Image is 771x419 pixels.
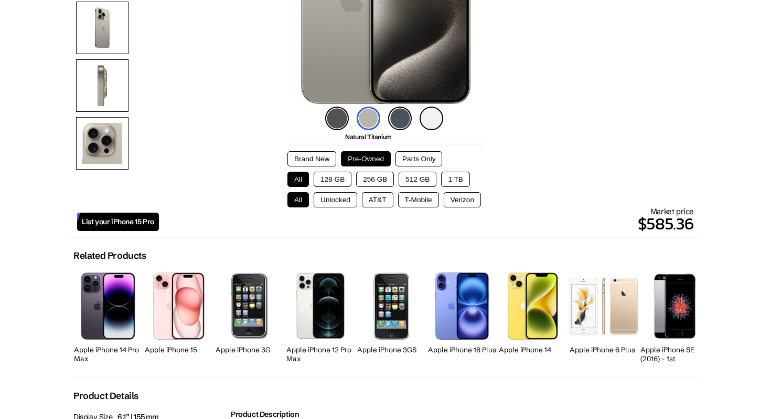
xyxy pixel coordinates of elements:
a: iPhone 16 Plus Apple iPhone 16 Plus [428,267,496,366]
h2: Apple iPhone SE (2016) - 1st Generation [640,345,709,372]
img: iPhone 12 Pro Max [296,273,345,339]
a: iPhone 14 Apple iPhone 14 [499,267,567,366]
h2: Apple iPhone 14 Pro Max [74,345,142,363]
a: iPhone 14 Pro Max Apple iPhone 14 Pro Max [74,267,142,366]
a: iPhone 6 Plus Apple iPhone 6 Plus [570,267,638,366]
button: 1 TB [441,172,469,187]
h2: Apple iPhone 3G [216,345,284,354]
img: iPhone 3GS [373,273,410,339]
img: blue-titanium-icon [388,107,412,130]
a: iPhone SE 1st Gen Apple iPhone SE (2016) - 1st Generation [640,267,709,366]
img: Side [76,59,128,112]
h2: Related Products [73,250,146,261]
h2: Apple iPhone 16 Plus [428,345,496,354]
img: natural-titanium-icon [357,107,380,130]
h2: Apple iPhone 15 [145,345,213,354]
button: AT&T [362,192,393,207]
img: iPhone 14 [508,273,558,339]
img: iPhone SE 1st Gen [652,273,697,339]
span: Natural Titanium [345,133,392,141]
h2: Apple iPhone 3GS [357,345,425,354]
button: All [287,192,309,207]
h2: Apple iPhone 6 Plus [570,345,638,354]
a: iPhone 15 Apple iPhone 15 [145,267,213,366]
button: Parts Only [395,151,442,166]
button: 512 GB [399,172,436,187]
button: 128 GB [314,172,351,187]
a: iPhone 3G Apple iPhone 3G [216,267,284,366]
p: $585.36 [159,211,694,236]
img: Rear [76,2,128,54]
span: List your iPhone 15 Pro [82,217,154,226]
img: iPhone 15 [153,273,204,339]
button: Brand New [287,151,336,166]
div: Market price [159,206,694,236]
button: T-Mobile [398,192,439,207]
a: iPhone 3GS Apple iPhone 3GS [357,267,425,366]
h2: Apple iPhone 12 Pro Max [286,345,355,363]
button: Pre-Owned [341,151,391,166]
h2: Product Description [231,410,698,419]
button: Unlocked [314,192,357,207]
img: black-titanium-icon [325,107,349,130]
img: white-titanium-icon [420,107,443,130]
img: iPhone 6 Plus [570,278,638,334]
a: List your iPhone 15 Pro [77,213,159,231]
img: Camera [76,117,128,170]
button: Verizon [444,192,481,207]
h2: Product Details [73,390,138,402]
img: iPhone 14 Pro Max [81,273,135,339]
button: 256 GB [356,172,394,187]
img: iPhone 16 Plus [435,273,489,339]
a: iPhone 12 Pro Max Apple iPhone 12 Pro Max [286,267,355,366]
img: iPhone 3G [231,273,268,339]
button: All [287,172,309,187]
h2: Apple iPhone 14 [499,345,567,354]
